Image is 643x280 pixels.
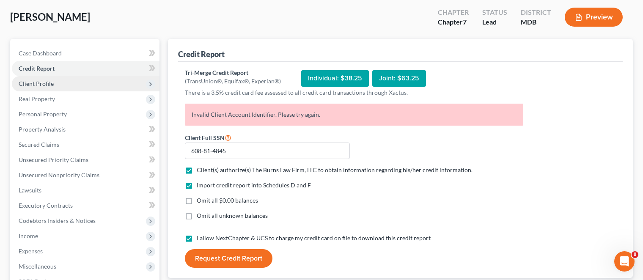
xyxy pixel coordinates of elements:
img: Profile image for Emma [24,5,38,18]
span: Client(s) authorize(s) The Burns Law Firm, LLC to obtain information regarding his/her credit inf... [197,166,473,173]
a: Case Dashboard [12,46,159,61]
span: I allow NextChapter & UCS to charge my credit card on file to download this credit report [197,234,431,242]
div: Emma says… [7,66,162,191]
span: Import credit report into Schedules D and F [197,181,311,189]
p: Invalid Client Account Identifier. Please try again. [185,104,523,126]
p: Active [41,11,58,19]
b: [DATE], [63,72,88,79]
button: Start recording [54,215,60,222]
button: Upload attachment [40,215,47,222]
span: Income [19,232,38,239]
button: Request Credit Report [185,249,272,268]
button: go back [5,3,22,19]
b: [DATE] [21,122,43,129]
div: Joint: $63.25 [372,70,426,87]
div: Status [482,8,507,17]
a: Help Center [14,134,114,149]
button: Send a message… [145,212,159,225]
a: Unsecured Nonpriority Claims [12,167,159,183]
div: Chapter [438,8,469,17]
a: Property Analysis [12,122,159,137]
span: Unsecured Nonpriority Claims [19,171,99,178]
input: XXX-XX-XXXX [185,143,350,159]
div: (TransUnion®, Equifax®, Experian®) [185,77,281,85]
span: Personal Property [19,110,67,118]
button: Preview [565,8,623,27]
a: Credit Report [12,61,159,76]
iframe: Intercom live chat [614,251,635,272]
span: Client Profile [19,80,54,87]
div: Lead [482,17,507,27]
div: Chapter [438,17,469,27]
span: Executory Contracts [19,202,73,209]
span: Omit all $0.00 balances [197,197,258,204]
span: Secured Claims [19,141,59,148]
span: [PERSON_NAME] [10,11,90,23]
div: Close [148,3,164,19]
a: Unsecured Priority Claims [12,152,159,167]
b: [DATE] [21,88,43,95]
div: Tri-Merge Credit Report [185,69,281,77]
span: Property Analysis [19,126,66,133]
button: Gif picker [27,215,33,222]
textarea: Message… [7,198,162,212]
div: We encourage you to use the to answer any questions and we will respond to any unanswered inquiri... [14,134,132,167]
span: Client Full SSN [185,134,225,141]
div: Individual: $38.25 [301,70,369,87]
div: MDB [521,17,551,27]
span: 8 [632,251,638,258]
span: Unsecured Priority Claims [19,156,88,163]
span: Lawsuits [19,187,41,194]
a: Executory Contracts [12,198,159,213]
button: Home [132,3,148,19]
a: Secured Claims [12,137,159,152]
a: Lawsuits [12,183,159,198]
span: Expenses [19,247,43,255]
div: [PERSON_NAME] • [DATE] [14,174,80,179]
button: Emoji picker [13,215,20,222]
p: There is a 3.5% credit card fee assessed to all credit card transactions through Xactus. [185,88,523,97]
span: Omit all unknown balances [197,212,268,219]
div: District [521,8,551,17]
span: 7 [463,18,467,26]
div: In observance of the NextChapter team will be out of office on . Our team will be unavailable for... [14,71,132,129]
span: Credit Report [19,65,55,72]
span: Case Dashboard [19,49,62,57]
div: Credit Report [178,49,225,59]
span: Codebtors Insiders & Notices [19,217,96,224]
div: In observance of[DATE],the NextChapter team will be out of office on[DATE]. Our team will be unav... [7,66,139,172]
span: Real Property [19,95,55,102]
h1: [PERSON_NAME] [41,4,96,11]
span: Miscellaneous [19,263,56,270]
